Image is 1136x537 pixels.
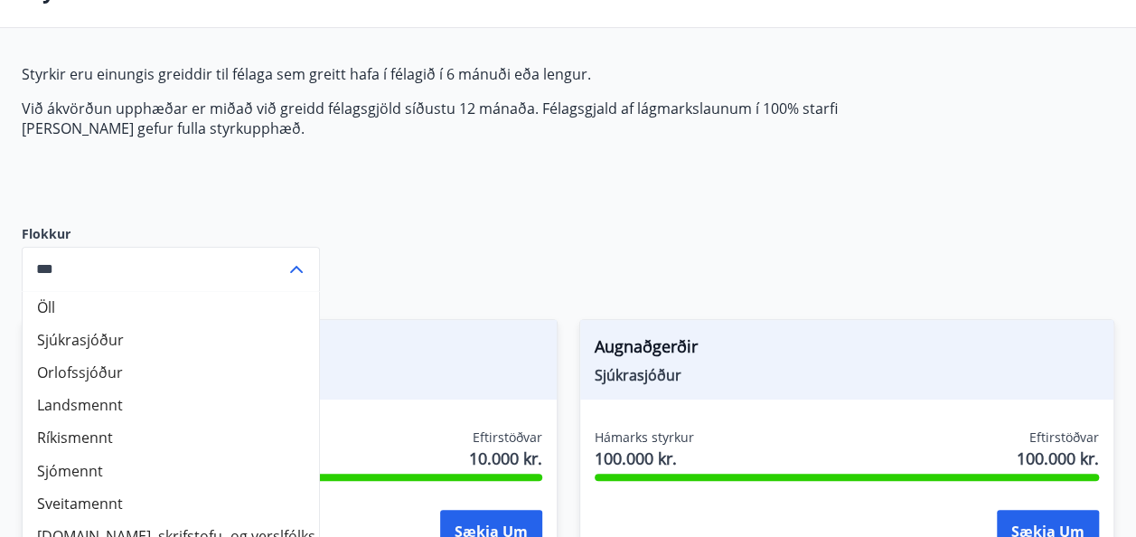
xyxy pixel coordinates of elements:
[23,389,319,421] li: Landsmennt
[1029,429,1099,447] span: Eftirstöðvar
[469,447,542,470] span: 10.000 kr.
[23,486,319,519] li: Sveitamennt
[595,334,1100,365] span: Augnaðgerðir
[473,429,542,447] span: Eftirstöðvar
[23,356,319,389] li: Orlofssjóður
[23,324,319,356] li: Sjúkrasjóður
[1017,447,1099,470] span: 100.000 kr.
[22,225,320,243] label: Flokkur
[595,429,694,447] span: Hámarks styrkur
[595,447,694,470] span: 100.000 kr.
[22,99,875,138] p: Við ákvörðun upphæðar er miðað við greidd félagsgjöld síðustu 12 mánaða. Félagsgjald af lágmarksl...
[23,291,319,324] li: Öll
[22,64,875,84] p: Styrkir eru einungis greiddir til félaga sem greitt hafa í félagið í 6 mánuði eða lengur.
[23,454,319,486] li: Sjómennt
[23,421,319,454] li: Ríkismennt
[595,365,1100,385] span: Sjúkrasjóður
